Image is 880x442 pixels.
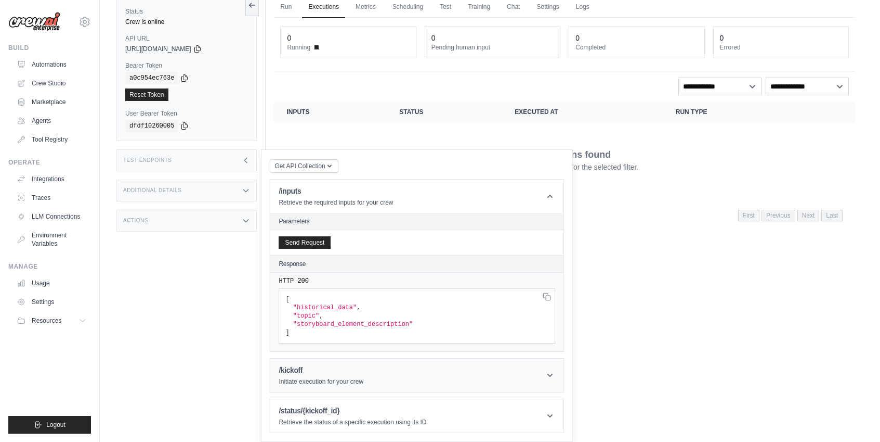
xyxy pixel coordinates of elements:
label: Status [125,7,248,16]
h2: Response [279,260,306,268]
dt: Completed [575,43,698,52]
p: Initiate execution for your crew [279,377,363,386]
span: Running [287,43,310,52]
pre: HTTP 200 [279,277,555,285]
a: Tool Registry [12,131,91,148]
div: Build [8,44,91,52]
label: Bearer Token [125,61,248,70]
nav: Pagination [738,210,843,221]
a: Traces [12,190,91,206]
th: Status [387,102,502,122]
th: Inputs [274,102,387,122]
label: API URL [125,34,248,43]
p: Retrieve the status of a specific execution using its ID [279,418,426,426]
section: Crew executions table [274,102,855,228]
div: Manage [8,262,91,271]
button: Get API Collection [270,159,338,173]
th: Executed at [502,102,663,122]
span: Logout [46,421,65,429]
dt: Pending human input [431,43,554,52]
h1: /inputs [279,186,393,196]
a: Automations [12,56,91,73]
span: Next [797,210,820,221]
a: Reset Token [125,89,168,101]
a: Integrations [12,171,91,187]
th: Run Type [663,102,796,122]
h1: /status/{kickoff_id} [279,406,426,416]
button: Logout [8,416,91,434]
span: [URL][DOMAIN_NAME] [125,45,191,53]
a: Agents [12,112,91,129]
span: "historical_data" [293,304,357,311]
a: LLM Connections [12,208,91,225]
a: Environment Variables [12,227,91,252]
span: , [357,304,360,311]
code: a0c954ec763e [125,72,178,84]
span: First [738,210,759,221]
h1: /kickoff [279,365,363,375]
h3: Actions [123,218,148,224]
iframe: Chat Widget [828,392,880,442]
span: "storyboard_element_description" [293,321,413,328]
span: , [319,312,323,320]
div: 0 [720,33,724,43]
a: Usage [12,275,91,292]
p: No executions found [518,147,611,162]
button: Resources [12,312,91,329]
span: Last [821,210,843,221]
div: 0 [287,33,291,43]
span: ] [285,329,289,336]
h3: Test Endpoints [123,157,172,163]
div: Operate [8,158,91,167]
img: Logo [8,12,60,32]
a: Marketplace [12,94,91,110]
span: Get API Collection [274,162,325,170]
span: [ [285,296,289,303]
a: Crew Studio [12,75,91,92]
h2: Parameters [279,217,555,225]
div: 0 [431,33,436,43]
dt: Errored [720,43,842,52]
a: Settings [12,294,91,310]
button: Send Request [279,236,331,249]
code: dfdf10260005 [125,120,178,132]
p: Retrieve the required inputs for your crew [279,198,393,207]
span: Resources [32,317,61,325]
span: "topic" [293,312,319,320]
h3: Additional Details [123,187,181,194]
div: 0 [575,33,580,43]
label: User Bearer Token [125,109,248,118]
div: Crew is online [125,18,248,26]
span: Previous [761,210,795,221]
